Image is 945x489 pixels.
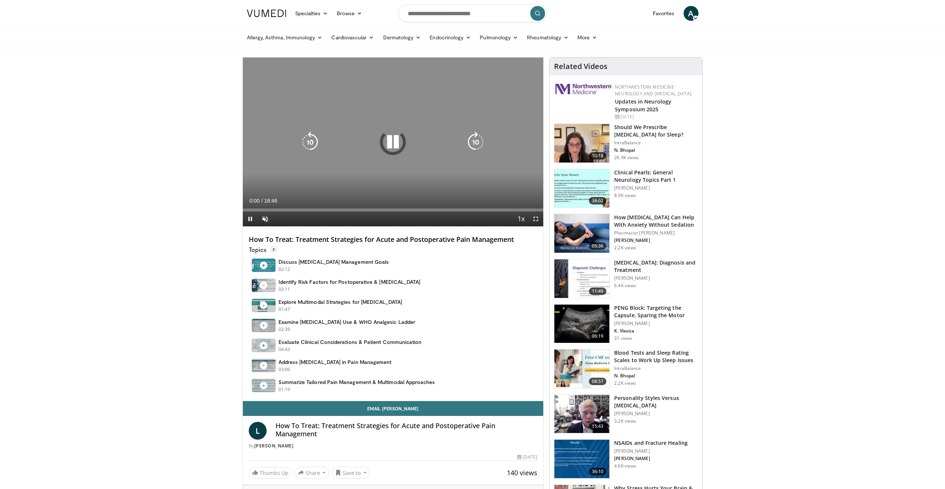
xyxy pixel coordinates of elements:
[276,422,538,438] h4: How To Treat: Treatment Strategies for Acute and Postoperative Pain Management
[554,439,698,479] a: 36:10 NSAIDs and Fracture Healing [PERSON_NAME] [PERSON_NAME] 4.6K views
[332,467,370,479] button: Save to
[684,6,698,21] a: A
[614,275,698,281] p: [PERSON_NAME]
[554,349,609,388] img: 247ca3b2-fc43-4042-8c3d-b42db022ef6a.150x105_q85_crop-smart_upscale.jpg
[278,266,290,273] p: 02:12
[554,440,609,478] img: a283b462-4ff3-479e-a57f-011898d902ce.150x105_q85_crop-smart_upscale.jpg
[554,124,698,163] a: 10:18 Should We Prescribe [MEDICAL_DATA] for Sleep? IntraBalance N. Bhopal 26.9K views
[614,155,639,161] p: 26.9K views
[648,6,679,21] a: Favorites
[614,237,698,243] p: [PERSON_NAME]
[589,332,607,340] span: 06:19
[249,422,267,440] a: L
[573,30,602,45] a: More
[554,214,698,253] a: 05:36 How [MEDICAL_DATA] Can Help With Anxiety Without Sedation Pharmacist [PERSON_NAME] [PERSON_...
[278,339,422,345] h4: Evaluate Clinical Considerations & Patient Communication
[278,366,290,373] p: 03:00
[554,304,698,344] a: 06:19 PENG Block: Targeting the Capsule, Sparing the Motor [PERSON_NAME] K. Vlasica 31 views
[249,236,538,244] h4: How To Treat: Treatment Strategies for Acute and Postoperative Pain Management
[614,259,698,274] h3: [MEDICAL_DATA]: Diagnosis and Treatment
[254,443,294,449] a: [PERSON_NAME]
[614,214,698,229] h3: How [MEDICAL_DATA] Can Help With Anxiety Without Sedation
[475,30,522,45] a: Pulmonology
[614,304,698,319] h3: PENG Block: Targeting the Capsule, Sparing the Motor
[614,328,698,334] p: K. Vlasica
[295,467,329,479] button: Share
[614,169,698,184] h3: Clinical Pearls: General Neurology Topics Part 1
[291,6,333,21] a: Specialties
[589,197,607,204] span: 38:02
[554,169,609,208] img: 91ec4e47-6cc3-4d45-a77d-be3eb23d61cb.150x105_q85_crop-smart_upscale.jpg
[507,468,537,477] span: 140 views
[243,58,544,227] video-js: Video Player
[327,30,378,45] a: Cardiovascular
[278,379,435,385] h4: Summarize Tailored Pain Management & Multimodal Approaches
[614,140,698,146] p: IntraBalance
[614,321,698,326] p: [PERSON_NAME]
[243,211,258,226] button: Pause
[278,306,290,313] p: 01:47
[398,4,547,22] input: Search topics, interventions
[614,193,636,198] p: 8.9K views
[589,423,607,430] span: 15:43
[379,30,426,45] a: Dermatology
[614,394,698,409] h3: Personality Styles Versus [MEDICAL_DATA]
[554,349,698,388] a: 08:57 Blood Tests and Sleep Rating Scales to Work Up Sleep Issues IntraBalance N. Bhopal 2.2K views
[554,259,698,298] a: 11:49 [MEDICAL_DATA]: Diagnosis and Treatment [PERSON_NAME] 6.4K views
[614,349,698,364] h3: Blood Tests and Sleep Rating Scales to Work Up Sleep Issues
[514,211,528,226] button: Playback Rate
[278,346,290,353] p: 04:43
[278,326,290,333] p: 02:39
[614,380,636,386] p: 2.2K views
[589,288,607,295] span: 11:49
[554,395,609,433] img: 8bb3fa12-babb-40ea-879a-3a97d6c50055.150x105_q85_crop-smart_upscale.jpg
[554,214,609,253] img: 7bfe4765-2bdb-4a7e-8d24-83e30517bd33.150x105_q85_crop-smart_upscale.jpg
[555,84,611,94] img: 2a462fb6-9365-492a-ac79-3166a6f924d8.png.150x105_q85_autocrop_double_scale_upscale_version-0.2.jpg
[614,283,636,289] p: 6.4K views
[242,30,327,45] a: Allergy, Asthma, Immunology
[243,401,544,416] a: Email [PERSON_NAME]
[614,147,698,153] p: N. Bhopal
[278,319,415,325] h4: Examine [MEDICAL_DATA] Use & WHO Analgesic Ladder
[554,305,609,343] img: 4bfd1b67-8ed1-43f8-8765-7db70836d480.150x105_q85_crop-smart_upscale.jpg
[278,386,290,393] p: 01:19
[614,185,698,191] p: [PERSON_NAME]
[614,335,632,341] p: 31 views
[247,10,286,17] img: VuMedi Logo
[615,114,696,120] div: [DATE]
[270,246,278,253] span: 7
[614,373,698,379] p: N. Bhopal
[554,124,609,163] img: f7087805-6d6d-4f4e-b7c8-917543aa9d8d.150x105_q85_crop-smart_upscale.jpg
[589,242,607,250] span: 05:36
[614,456,688,462] p: [PERSON_NAME]
[554,259,609,298] img: 6e0bc43b-d42b-409a-85fd-0f454729f2ca.150x105_q85_crop-smart_upscale.jpg
[614,230,698,236] p: Pharmacist [PERSON_NAME]
[258,211,273,226] button: Unmute
[614,418,636,424] p: 3.2K views
[614,124,698,138] h3: Should We Prescribe [MEDICAL_DATA] for Sleep?
[278,299,402,305] h4: Explore Multimodal Strategies for [MEDICAL_DATA]
[614,463,636,469] p: 4.6K views
[249,467,292,479] a: Thumbs Up
[589,468,607,475] span: 36:10
[614,448,688,454] p: [PERSON_NAME]
[554,62,607,71] h4: Related Videos
[614,365,698,371] p: IntraBalance
[264,198,277,204] span: 18:46
[249,443,538,449] div: By
[615,98,671,113] a: Updates in Neurology Symposium 2025
[614,439,688,447] h3: NSAIDs and Fracture Healing
[425,30,475,45] a: Endocrinology
[614,411,698,417] p: [PERSON_NAME]
[517,454,537,460] div: [DATE]
[554,394,698,434] a: 15:43 Personality Styles Versus [MEDICAL_DATA] [PERSON_NAME] 3.2K views
[250,198,260,204] span: 0:00
[261,198,263,204] span: /
[278,279,421,285] h4: Identify Risk Factors for Postoperative & [MEDICAL_DATA]
[589,378,607,385] span: 08:57
[522,30,573,45] a: Rheumatology
[243,209,544,211] div: Progress Bar
[278,259,389,265] h4: Discuss [MEDICAL_DATA] Management Goals
[589,152,607,160] span: 10:18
